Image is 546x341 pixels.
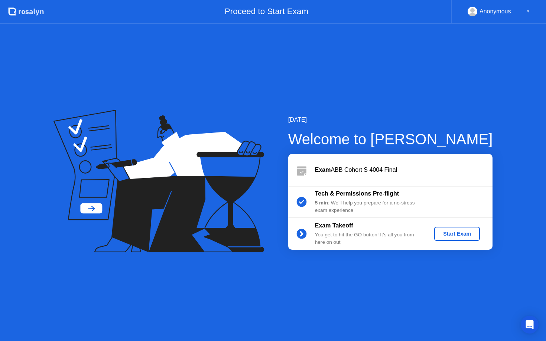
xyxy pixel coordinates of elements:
[315,199,422,214] div: : We’ll help you prepare for a no-stress exam experience
[437,231,477,237] div: Start Exam
[434,227,480,241] button: Start Exam
[315,231,422,246] div: You get to hit the GO button! It’s all you from here on out
[315,222,353,229] b: Exam Takeoff
[521,316,539,334] div: Open Intercom Messenger
[288,128,493,150] div: Welcome to [PERSON_NAME]
[315,165,493,174] div: ABB Cohort S 4004 Final
[315,200,328,206] b: 5 min
[315,167,331,173] b: Exam
[288,115,493,124] div: [DATE]
[480,7,511,16] div: Anonymous
[315,190,399,197] b: Tech & Permissions Pre-flight
[526,7,530,16] div: ▼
